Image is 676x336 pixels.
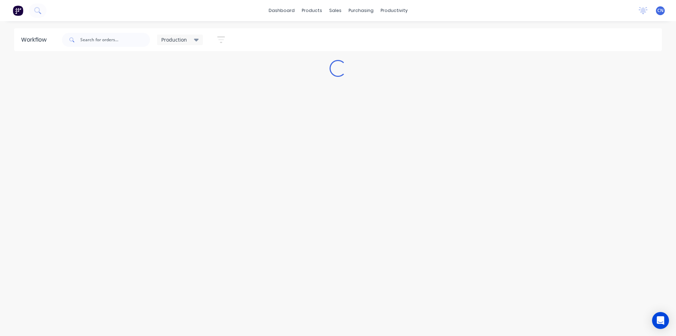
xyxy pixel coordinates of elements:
[652,312,669,329] div: Open Intercom Messenger
[657,7,663,14] span: CN
[326,5,345,16] div: sales
[21,36,50,44] div: Workflow
[161,36,187,43] span: Production
[377,5,411,16] div: productivity
[13,5,23,16] img: Factory
[298,5,326,16] div: products
[80,33,150,47] input: Search for orders...
[345,5,377,16] div: purchasing
[265,5,298,16] a: dashboard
